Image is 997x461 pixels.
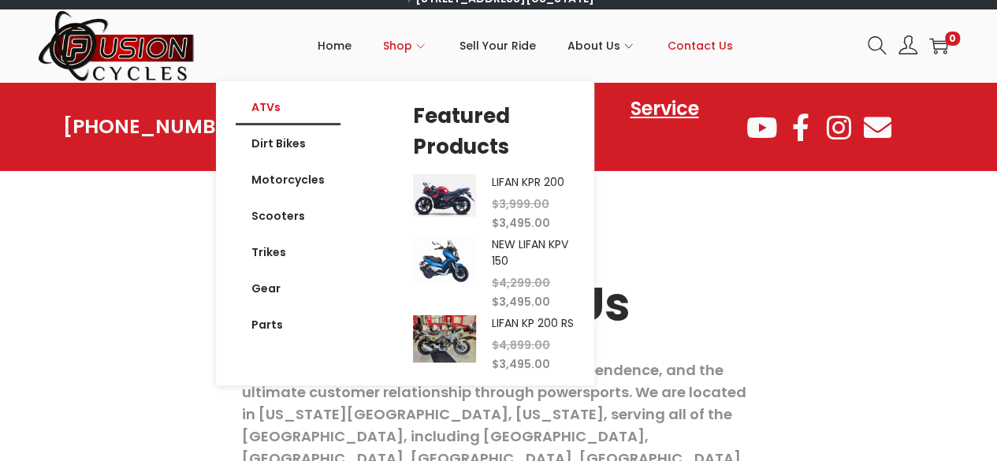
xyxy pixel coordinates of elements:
[492,294,499,310] span: $
[413,174,476,216] img: Product Image
[668,10,733,81] a: Contact Us
[492,174,564,190] a: LIFAN KPR 200
[492,294,550,310] span: 3,495.00
[383,26,412,65] span: Shop
[236,270,340,307] a: Gear
[492,315,574,331] a: LIFAN KP 200 RS
[492,356,499,372] span: $
[236,162,340,198] a: Motorcycles
[492,196,499,212] span: $
[492,275,550,291] span: 4,299.00
[413,101,575,162] h5: Featured Products
[236,198,340,234] a: Scooters
[459,10,536,81] a: Sell Your Ride
[236,234,340,270] a: Trikes
[318,26,352,65] span: Home
[492,236,568,269] a: NEW LIFAN KPV 150
[63,116,249,138] a: [PHONE_NUMBER]
[236,125,340,162] a: Dirt Bikes
[413,315,476,362] img: Product Image
[383,10,428,81] a: Shop
[492,356,550,372] span: 3,495.00
[236,89,340,343] nav: Menu
[492,337,499,353] span: $
[492,215,550,231] span: 3,495.00
[413,236,476,284] img: Product Image
[492,215,499,231] span: $
[668,26,733,65] span: Contact Us
[567,26,620,65] span: About Us
[492,337,550,353] span: 4,899.00
[492,196,549,212] span: 3,999.00
[567,10,636,81] a: About Us
[929,36,948,55] a: 0
[195,10,856,81] nav: Primary navigation
[318,10,352,81] a: Home
[236,307,340,343] a: Parts
[492,275,499,291] span: $
[459,26,536,65] span: Sell Your Ride
[38,9,195,83] img: Woostify retina logo
[236,89,340,125] a: ATVs
[614,91,714,127] a: Service
[65,281,932,328] h2: Contact Us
